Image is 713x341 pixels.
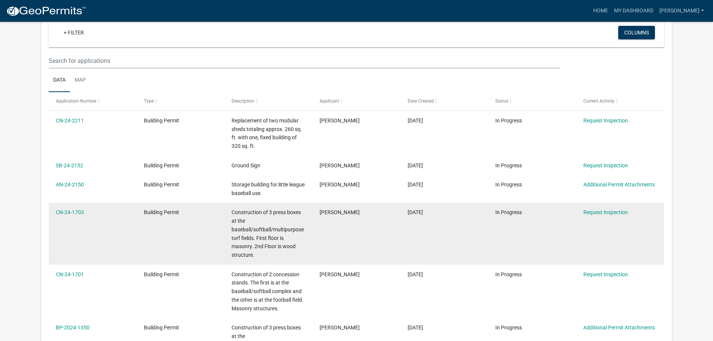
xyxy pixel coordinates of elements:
span: In Progress [495,325,522,331]
a: Additional Permit Attachments [583,325,655,331]
a: BP-2024-1350 [56,325,90,331]
span: Building Permit [144,325,179,331]
span: Application Number [56,98,97,104]
datatable-header-cell: Current Activity [576,92,664,110]
span: Dane Hurni [320,325,360,331]
span: 11/11/2024 [408,162,423,168]
datatable-header-cell: Date Created [400,92,488,110]
a: Additional Permit Attachments [583,182,655,188]
span: Construction of 3 press boxes at the baseball/softball/multipurpose turf fields. First floor is m... [232,209,304,258]
span: Ground Sign [232,162,260,168]
span: Building Permit [144,209,179,215]
span: In Progress [495,118,522,124]
span: 11/20/2024 [408,118,423,124]
a: + Filter [58,26,90,39]
datatable-header-cell: Description [224,92,312,110]
datatable-header-cell: Applicant [312,92,401,110]
button: Columns [618,26,655,39]
a: CN-24-2211 [56,118,84,124]
span: Replacement of two modular sheds totaling approx. 260 sq. ft. with one, fixed building of 320 sq.... [232,118,302,149]
datatable-header-cell: Status [488,92,576,110]
span: 07/12/2024 [408,325,423,331]
span: Building Permit [144,118,179,124]
span: Description [232,98,254,104]
datatable-header-cell: Application Number [49,92,137,110]
a: Map [70,68,90,92]
span: Dane Hurni [320,182,360,188]
a: CN-24-1701 [56,271,84,277]
span: Status [495,98,508,104]
span: 09/09/2024 [408,271,423,277]
a: My Dashboard [611,4,656,18]
span: Current Activity [583,98,614,104]
span: Dane Hurni [320,118,360,124]
a: SB-24-2152 [56,162,83,168]
span: Storage building for little league baseball use. [232,182,305,196]
span: In Progress [495,182,522,188]
span: In Progress [495,271,522,277]
a: Data [49,68,70,92]
span: In Progress [495,162,522,168]
a: Request Inspection [583,162,628,168]
a: CN-24-1703 [56,209,84,215]
span: 09/09/2024 [408,209,423,215]
span: Building Permit [144,271,179,277]
span: Applicant [320,98,339,104]
span: In Progress [495,209,522,215]
span: Dane Hurni [320,162,360,168]
span: Dane Hurni [320,271,360,277]
a: Request Inspection [583,271,628,277]
span: Type [144,98,154,104]
span: Construction of 2 concession stands. The first is at the baseball/softball complex and the other ... [232,271,303,311]
a: Request Inspection [583,118,628,124]
a: [PERSON_NAME] [656,4,707,18]
datatable-header-cell: Type [137,92,225,110]
span: Building Permit [144,182,179,188]
input: Search for applications [49,53,560,68]
span: Building Permit [144,162,179,168]
a: Home [590,4,611,18]
a: Request Inspection [583,209,628,215]
span: Date Created [408,98,434,104]
a: AN-24-2150 [56,182,84,188]
span: Dane Hurni [320,209,360,215]
span: 11/11/2024 [408,182,423,188]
